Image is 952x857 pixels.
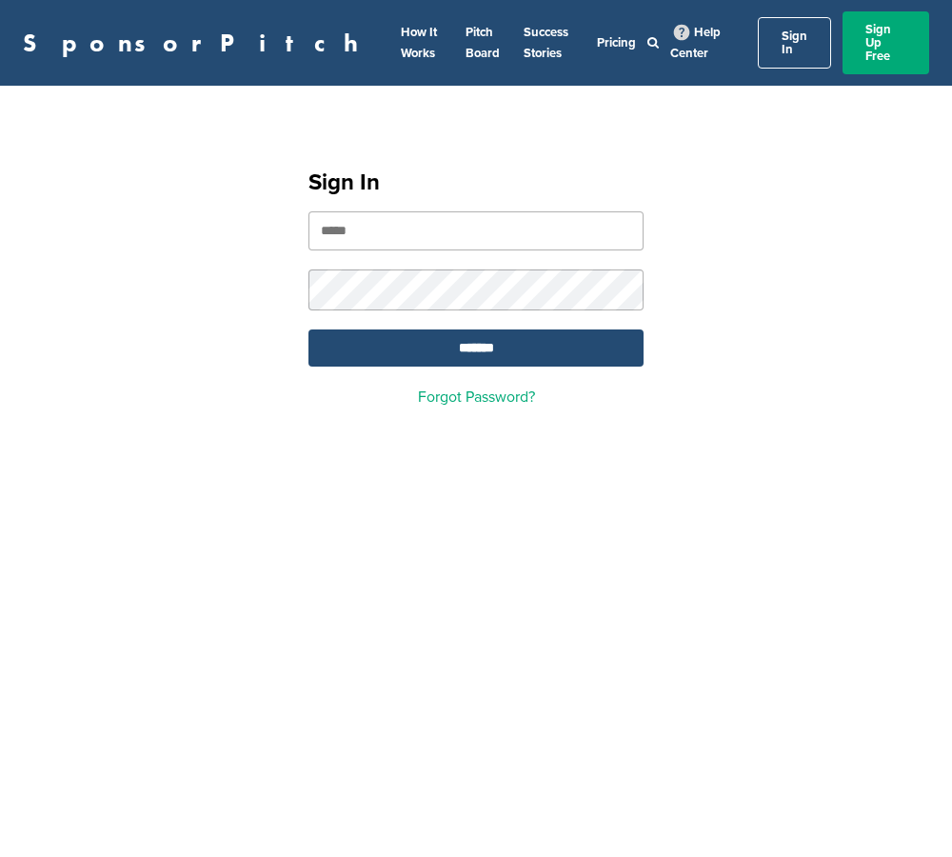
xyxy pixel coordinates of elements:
a: How It Works [401,25,437,61]
a: Pricing [597,35,636,50]
a: Forgot Password? [418,388,535,407]
a: Sign In [758,17,831,69]
a: SponsorPitch [23,30,370,55]
a: Success Stories [524,25,568,61]
h1: Sign In [308,166,644,200]
a: Sign Up Free [843,11,929,74]
a: Pitch Board [466,25,500,61]
a: Help Center [670,21,721,65]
